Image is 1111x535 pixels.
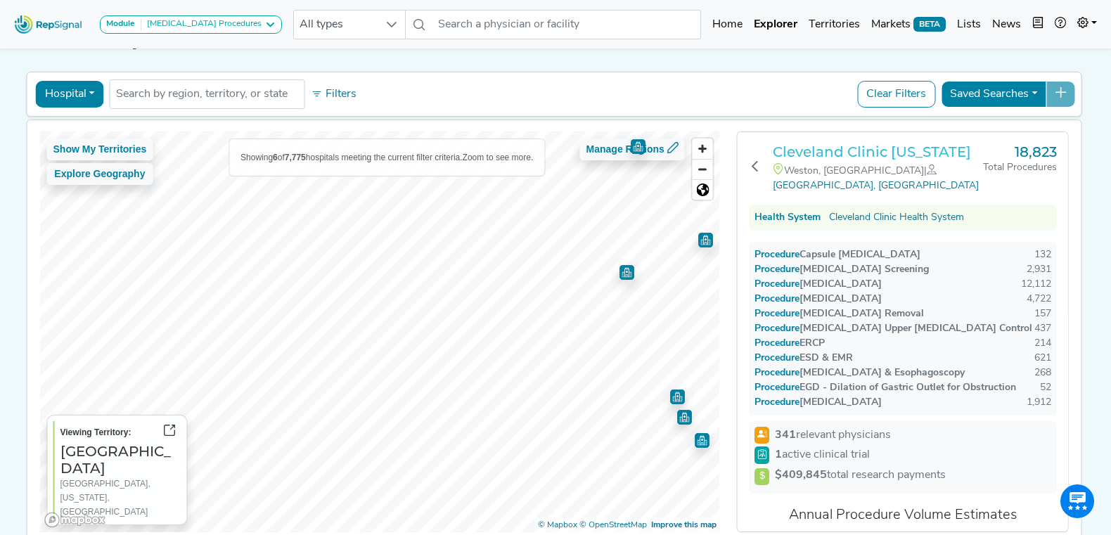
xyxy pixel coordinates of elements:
a: Mapbox logo [44,512,106,528]
div: 52 [1039,380,1051,395]
div: [MEDICAL_DATA] Removal [754,307,924,321]
a: Home [707,11,748,39]
div: 437 [1034,321,1051,336]
div: 268 [1034,366,1051,380]
div: Annual Procedure Volume Estimates [749,505,1057,526]
span: Procedure [769,397,799,408]
span: Showing of hospitals meeting the current filter criteria. [240,153,463,162]
a: Cleveland Clinic [US_STATE] [773,143,983,160]
span: Procedure [769,264,799,275]
strong: 1 [775,449,782,460]
a: Mapbox [538,521,577,529]
div: [MEDICAL_DATA] Screening [754,262,929,277]
div: Capsule [MEDICAL_DATA] [754,247,920,262]
span: Procedure [769,250,799,260]
div: ERCP [754,336,825,351]
div: Health System [754,210,821,225]
button: Show My Territories [47,138,153,160]
span: Zoom to see more. [463,153,534,162]
span: [GEOGRAPHIC_DATA] [773,181,873,191]
h3: [GEOGRAPHIC_DATA] [60,443,181,477]
span: relevant physicians [775,427,891,444]
span: total research payments [775,470,946,481]
b: 7,775 [285,153,306,162]
span: active clinical trial [775,446,870,463]
div: EGD - Dilation of Gastric Outlet for Obstruction [754,380,1016,395]
span: | [924,166,939,176]
button: Explore Geography [47,163,153,185]
div: 1,912 [1026,395,1051,410]
div: Weston, [GEOGRAPHIC_DATA] [773,163,983,193]
span: Procedure [769,368,799,378]
div: [MEDICAL_DATA] Upper [MEDICAL_DATA] Control [754,321,1032,336]
a: Territories [803,11,866,39]
button: Go to territory page [158,421,181,443]
div: [MEDICAL_DATA] & Esophagoscopy [754,366,965,380]
canvas: Map [40,131,720,533]
div: 132 [1034,247,1051,262]
div: Map marker [619,265,634,280]
div: [MEDICAL_DATA] [754,292,882,307]
span: , [873,181,875,191]
a: [GEOGRAPHIC_DATA], [773,181,875,191]
span: Procedure [769,338,799,349]
div: 157 [1034,307,1051,321]
div: [MEDICAL_DATA] Procedures [141,19,262,30]
button: Zoom out [693,159,713,179]
div: Map marker [695,433,709,448]
div: [MEDICAL_DATA] [754,395,882,410]
span: Zoom out [693,160,713,179]
button: Intel Book [1027,11,1049,39]
div: Total Procedures [982,160,1056,175]
span: Reset zoom [693,180,713,200]
span: All types [294,11,378,39]
div: Map marker [698,233,713,247]
button: Zoom in [693,138,713,159]
span: Procedure [769,279,799,290]
button: Module[MEDICAL_DATA] Procedures [100,15,282,34]
a: Cleveland Clinic Health System [829,210,964,225]
div: [GEOGRAPHIC_DATA], [US_STATE], [GEOGRAPHIC_DATA] [60,477,181,519]
strong: Module [106,20,135,28]
span: Procedure [769,294,799,304]
div: Map marker [677,410,692,425]
a: Lists [951,11,987,39]
a: MarketsBETA [866,11,951,39]
span: Procedure [769,382,799,393]
button: Manage Regions [580,138,685,160]
b: 6 [273,153,278,162]
span: BETA [913,17,946,31]
div: Map marker [628,133,648,153]
input: Search by region, territory, or state [116,86,299,103]
button: Filters [308,82,360,106]
button: Reset bearing to north [693,179,713,200]
div: 621 [1034,351,1051,366]
div: 12,112 [1020,277,1051,292]
div: 4,722 [1026,292,1051,307]
span: Procedure [769,323,799,334]
a: [GEOGRAPHIC_DATA] [878,181,979,191]
div: [MEDICAL_DATA] [754,277,882,292]
strong: $409,845 [775,470,827,481]
strong: 341 [775,430,796,441]
span: Procedure [769,353,799,363]
div: 214 [1034,336,1051,351]
h3: 18,823 [982,143,1056,160]
button: Saved Searches [941,81,1046,108]
button: Clear Filters [857,81,935,108]
a: Explorer [748,11,803,39]
div: 2,931 [1026,262,1051,277]
span: Procedure [769,309,799,319]
label: Viewing Territory: [60,425,131,439]
input: Search a physician or facility [432,10,701,39]
button: Hospital [36,81,104,108]
a: News [987,11,1027,39]
div: Map marker [670,389,685,404]
a: Map feedback [651,521,717,529]
a: OpenStreetMap [579,521,647,529]
div: ESD & EMR [754,351,853,366]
